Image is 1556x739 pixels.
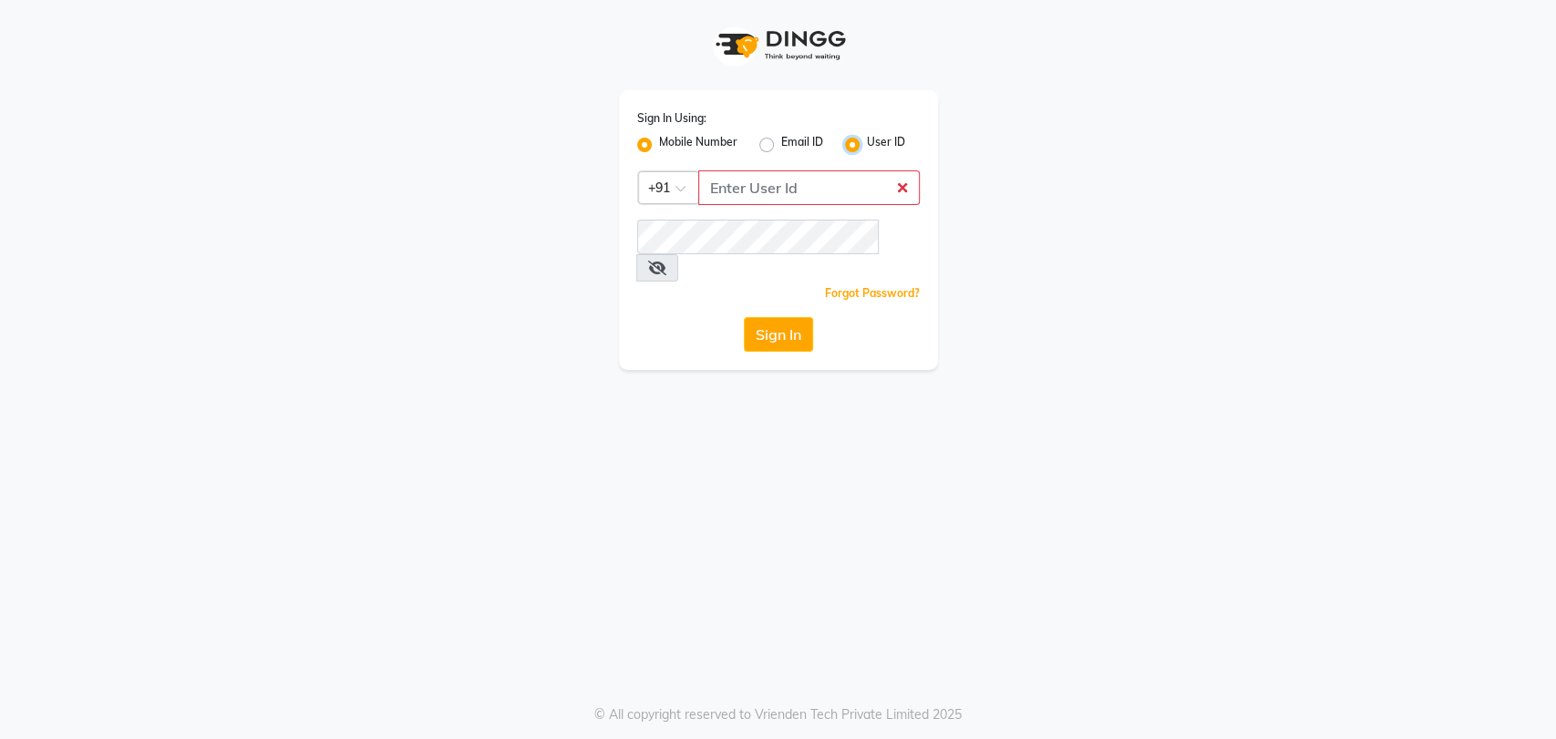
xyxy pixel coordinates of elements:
img: logo1.svg [706,18,851,72]
button: Sign In [744,317,813,352]
label: Sign In Using: [637,110,706,127]
label: User ID [867,134,905,156]
input: Username [698,170,920,205]
a: Forgot Password? [825,286,920,300]
label: Mobile Number [659,134,737,156]
input: Username [637,220,879,254]
label: Email ID [781,134,823,156]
